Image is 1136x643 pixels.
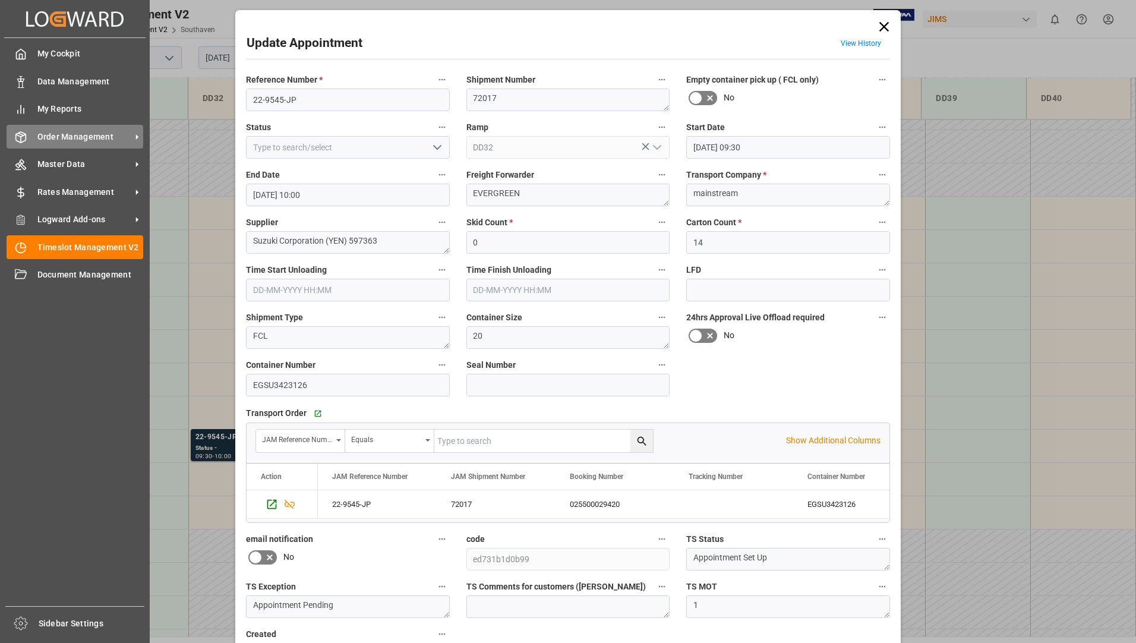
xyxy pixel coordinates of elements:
button: search button [630,430,653,452]
button: End Date [434,167,450,182]
span: 24hrs Approval Live Offload required [686,311,825,324]
input: DD-MM-YYYY HH:MM [466,279,670,301]
button: Shipment Type [434,310,450,325]
span: My Reports [37,103,144,115]
textarea: 20 [466,326,670,349]
span: Time Start Unloading [246,264,327,276]
button: Shipment Number [654,72,670,87]
button: Carton Count * [875,215,890,230]
span: LFD [686,264,701,276]
button: TS MOT [875,579,890,594]
span: Shipment Type [246,311,303,324]
span: Start Date [686,121,725,134]
span: My Cockpit [37,48,144,60]
button: Supplier [434,215,450,230]
span: Ramp [466,121,488,134]
span: Reference Number [246,74,323,86]
div: Press SPACE to select this row. [247,490,318,519]
div: Equals [351,431,421,445]
span: Status [246,121,271,134]
p: Show Additional Columns [786,434,881,447]
button: Skid Count * [654,215,670,230]
button: code [654,531,670,547]
button: TS Exception [434,579,450,594]
span: JAM Reference Number [332,472,408,481]
span: Skid Count [466,216,513,229]
span: Data Management [37,75,144,88]
span: Container Number [807,472,865,481]
span: Booking Number [570,472,623,481]
input: Type to search [434,430,653,452]
a: Data Management [7,70,143,93]
span: TS Exception [246,581,296,593]
button: Time Finish Unloading [654,262,670,278]
div: EGSU3423126 [793,490,912,518]
textarea: FCL [246,326,450,349]
textarea: 1 [686,595,890,618]
button: Reference Number * [434,72,450,87]
span: Logward Add-ons [37,213,131,226]
button: Freight Forwarder [654,167,670,182]
div: Action [261,472,282,481]
a: Document Management [7,263,143,286]
button: TS Status [875,531,890,547]
span: Rates Management [37,186,131,198]
span: Time Finish Unloading [466,264,551,276]
button: Created [434,626,450,642]
span: Document Management [37,269,144,281]
input: Type to search/select [246,136,450,159]
textarea: Appointment Set Up [686,548,890,570]
button: Status [434,119,450,135]
span: No [724,329,734,342]
span: Sidebar Settings [39,617,145,630]
span: Tracking Number [689,472,743,481]
span: End Date [246,169,280,181]
button: Ramp [654,119,670,135]
button: TS Comments for customers ([PERSON_NAME]) [654,579,670,594]
button: LFD [875,262,890,278]
span: Container Number [246,359,315,371]
textarea: EVERGREEN [466,184,670,206]
span: TS MOT [686,581,717,593]
span: TS Status [686,533,724,546]
button: Container Number [434,357,450,373]
input: DD-MM-YYYY HH:MM [686,136,890,159]
span: No [724,92,734,104]
button: Container Size [654,310,670,325]
span: Empty container pick up ( FCL only) [686,74,819,86]
button: 24hrs Approval Live Offload required [875,310,890,325]
textarea: 72017 [466,89,670,111]
span: Supplier [246,216,278,229]
button: open menu [345,430,434,452]
input: DD-MM-YYYY HH:MM [246,279,450,301]
span: Transport Order [246,407,307,420]
textarea: Suzuki Corporation (YEN) 597363 [246,231,450,254]
span: No [283,551,294,563]
button: open menu [648,138,665,157]
button: email notification [434,531,450,547]
button: Transport Company * [875,167,890,182]
span: Seal Number [466,359,516,371]
span: Shipment Number [466,74,535,86]
span: email notification [246,533,313,546]
a: My Reports [7,97,143,121]
h2: Update Appointment [247,34,362,53]
button: Time Start Unloading [434,262,450,278]
span: code [466,533,485,546]
span: JAM Shipment Number [451,472,525,481]
a: View History [841,39,881,48]
input: Type to search/select [466,136,670,159]
div: 025500029420 [556,490,674,518]
textarea: Appointment Pending [246,595,450,618]
button: Empty container pick up ( FCL only) [875,72,890,87]
div: JAM Reference Number [262,431,332,445]
span: Order Management [37,131,131,143]
a: My Cockpit [7,42,143,65]
button: open menu [427,138,445,157]
textarea: mainstream [686,184,890,206]
span: Container Size [466,311,522,324]
span: Timeslot Management V2 [37,241,144,254]
button: Start Date [875,119,890,135]
div: 72017 [437,490,556,518]
div: 22-9545-JP [318,490,437,518]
